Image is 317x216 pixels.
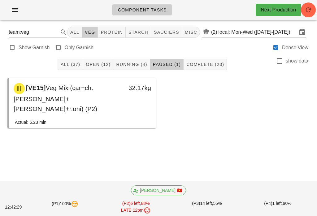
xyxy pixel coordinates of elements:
[261,6,296,14] div: Next Production
[25,84,46,91] span: [VE15]
[14,84,97,112] span: Veg Mix (car+ch.[PERSON_NAME]+[PERSON_NAME]+r.oni) (P2)
[211,29,219,35] div: (2)
[185,30,197,35] span: misc
[58,59,83,70] button: All (37)
[19,45,50,51] label: Show Garnish
[60,62,80,67] span: All (37)
[184,59,227,70] button: Complete (23)
[151,27,182,38] button: sauciers
[286,58,308,64] label: show data
[65,45,93,51] label: Only Garnish
[70,30,79,35] span: All
[82,27,98,38] button: veg
[85,62,111,67] span: Open (12)
[113,59,150,70] button: Running (4)
[85,30,95,35] span: veg
[282,45,308,51] label: Dense View
[117,7,167,12] span: Component Tasks
[153,62,181,67] span: Paused (1)
[182,27,200,38] button: misc
[150,59,184,70] button: Paused (1)
[15,119,46,126] div: Actual: 6.23 min
[116,62,147,67] span: Running (4)
[126,27,151,38] button: starch
[67,27,82,38] button: All
[186,62,224,67] span: Complete (23)
[100,30,123,35] span: protein
[83,59,113,70] button: Open (12)
[98,27,125,38] button: protein
[112,4,172,15] a: Component Tasks
[154,30,179,35] span: sauciers
[128,30,148,35] span: starch
[122,83,151,93] div: 32.17kg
